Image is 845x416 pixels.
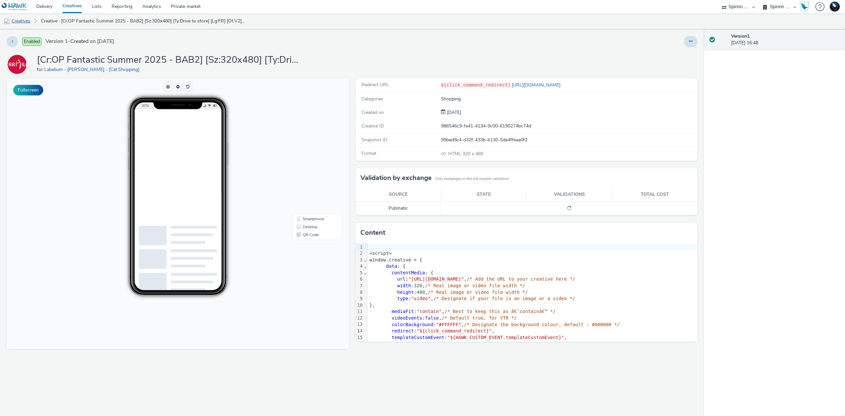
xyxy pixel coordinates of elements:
[391,270,425,275] span: contentMedia
[367,283,697,289] div: : ,
[448,151,483,157] span: 320 x 480
[397,276,405,282] span: url
[367,308,697,315] div: : ,
[364,257,367,262] span: Fold line
[44,66,142,73] a: Labelium - [PERSON_NAME] - [Cat:Shopping]
[367,295,697,302] div: : ,
[830,2,840,12] img: Support Hawk
[367,263,697,270] div: : {
[612,188,697,201] th: Total cost
[731,33,750,39] strong: Version 1
[391,335,444,340] span: templateCustomEvent
[37,54,301,66] h1: [Cr:OP Fantastic Summer 2025 - BAB2] [Sz:320x480] [Ty:Drive to store] [Lg:FR] [Ot:V2] (copy)
[355,302,364,309] div: 10
[287,145,334,153] li: Desktop
[46,38,114,45] span: Version 1 - Created on [DATE]
[441,96,697,102] div: Shopping
[428,290,528,295] span: /* Real image or video file width */
[441,82,511,87] code: ${click_command_redirect}
[355,201,441,215] td: Pubmatic
[361,123,384,129] span: Creative ID
[367,250,697,257] div: <script>
[391,341,425,346] span: creativeSize
[367,257,697,263] div: window.creative = {
[360,228,385,238] h3: Content
[355,315,364,322] div: 12
[361,82,389,88] span: Redirect URL
[464,322,620,327] span: /* Designate the background colour, default : #000000 */
[526,188,612,201] th: Validations
[391,315,422,321] span: videoEvents
[799,1,809,12] img: Hawk Academy
[355,341,364,347] div: 16
[367,341,697,347] div: : ,
[425,283,525,288] span: /* Real image or video file width */
[364,263,367,269] span: Fold line
[417,309,442,314] span: "contain"
[445,309,556,314] span: /* Best to keep this as â€˜containâ€™ */
[355,270,364,276] div: 5
[287,137,334,145] li: Smartphone
[355,321,364,328] div: 13
[361,150,376,156] span: Format
[7,61,30,67] a: Labelium - JD - Carmila - [Cat:Shopping]
[367,328,697,334] div: : ,
[441,188,526,201] th: State
[367,322,697,328] div: : ,
[436,322,461,327] span: "#FFFFFF"
[361,96,383,102] span: Categories
[441,123,697,129] div: 986546c9-fa41-4134-9c00-6190274bc74d
[364,270,367,275] span: Fold line
[397,290,414,295] span: height
[355,295,364,302] div: 9
[296,155,312,158] span: QR Code
[361,137,387,143] span: Snapshot ID
[417,328,492,333] span: "${click_command_redirect}"
[355,257,364,263] div: 3
[391,328,414,333] span: redirect
[355,276,364,283] div: 6
[355,244,364,251] div: 1
[355,188,441,201] th: Source
[367,315,697,322] div: : ,
[296,139,318,143] span: Smartphone
[355,250,364,257] div: 2
[386,263,397,269] span: data
[367,276,697,283] div: : ,
[3,18,10,25] img: mobile
[448,151,462,157] span: HTML
[355,328,364,334] div: 14
[731,33,840,47] div: [DATE] 16:48
[355,308,364,315] div: 11
[467,276,575,282] span: /* Add the URL to your creative here */
[355,334,364,341] div: 15
[414,283,422,288] span: 320
[367,302,697,309] div: },
[287,153,334,160] li: QR Code
[428,341,492,346] span: "${HAWK_CREATIVE_SIZE}"
[442,315,517,321] span: /* Default true, for VTR */
[425,315,439,321] span: false
[391,322,433,327] span: colorBackground
[397,296,408,301] span: type
[446,109,461,116] span: [DATE]
[397,283,411,288] span: width
[13,85,43,95] button: Fullscreen
[38,13,249,29] a: Creative : [Cr:OP Fantastic Summer 2025 - BAB2] [Sz:320x480] [Ty:Drive to store] [Lg:FR] [Ot:V2] ...
[510,82,563,88] a: [URL][DOMAIN_NAME]
[417,290,425,295] span: 480
[135,25,142,29] span: 16:52
[296,147,311,151] span: Desktop
[355,263,364,270] div: 4
[361,109,384,116] span: Created on
[411,296,430,301] span: "video"
[37,66,44,73] span: for
[355,283,364,289] div: 7
[367,334,697,341] div: : ,
[391,309,414,314] span: mediaFit
[408,276,464,282] span: "[URL][DOMAIN_NAME]"
[367,270,697,276] div: : {
[2,3,27,11] img: undefined Logo
[447,335,564,340] span: "${HAWK_CUSTOM_EVENT.templateCustomEvent}"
